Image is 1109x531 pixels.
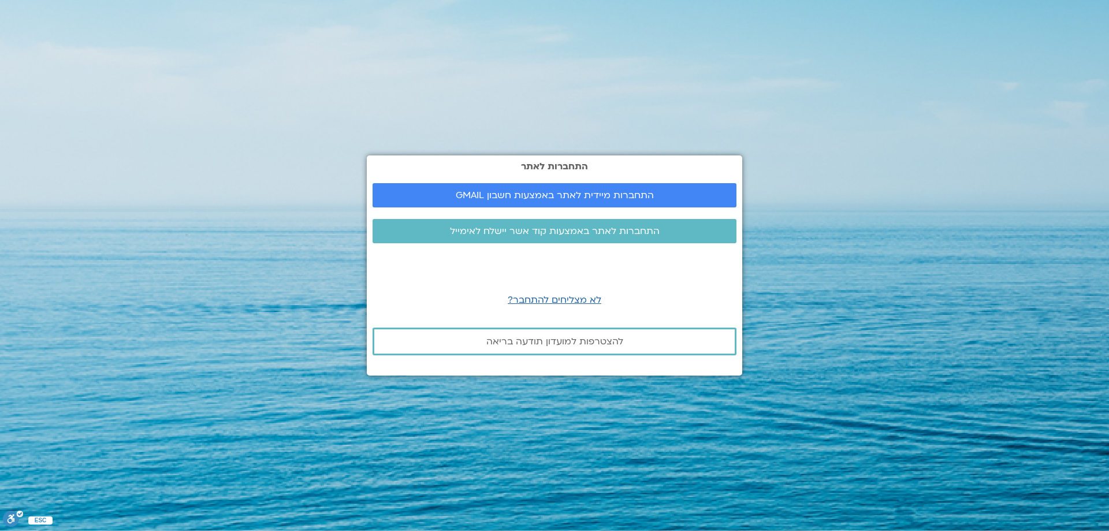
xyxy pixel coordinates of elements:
a: לא מצליחים להתחבר? [508,294,601,306]
span: להצטרפות למועדון תודעה בריאה [486,336,623,347]
a: התחברות מיידית לאתר באמצעות חשבון GMAIL [373,183,736,207]
a: התחברות לאתר באמצעות קוד אשר יישלח לאימייל [373,219,736,243]
span: התחברות מיידית לאתר באמצעות חשבון GMAIL [456,190,654,200]
span: התחברות לאתר באמצעות קוד אשר יישלח לאימייל [450,226,660,236]
h2: התחברות לאתר [373,161,736,172]
a: להצטרפות למועדון תודעה בריאה [373,328,736,355]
